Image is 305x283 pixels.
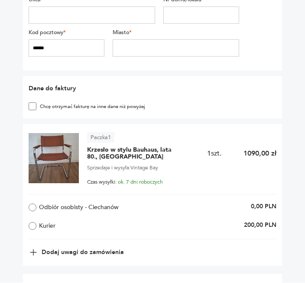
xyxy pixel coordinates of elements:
article: Paczka 1 [87,133,114,143]
p: 0,00 PLN [251,204,276,210]
img: Krzesło w stylu Bauhaus, lata 80., Włochy [29,134,79,184]
h2: Dane do faktury [29,85,240,93]
label: Kurier [29,222,55,230]
p: 1090,00 zł [243,149,276,159]
label: Chcę otrzymać fakturę na inne dane niż powyżej [36,104,145,110]
p: 200,00 PLN [244,222,276,229]
span: Krzesło w stylu Bauhaus, lata 80., [GEOGRAPHIC_DATA] [87,147,174,161]
label: Miasto [113,29,239,37]
button: Dodaj uwagi do zamówienia [29,248,124,258]
span: Czas wysyłki: [87,179,163,186]
input: Kurier [29,223,36,230]
label: Odbiór osobisty - Ciechanów [29,204,119,212]
span: ok. 7 dni roboczych [118,179,163,186]
span: 1 szt. [207,149,221,159]
span: Sprzedaje i wysyła: Vintage Bay [87,163,158,173]
input: Odbiór osobisty - Ciechanów [29,204,36,212]
label: Kod pocztowy [29,29,104,37]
